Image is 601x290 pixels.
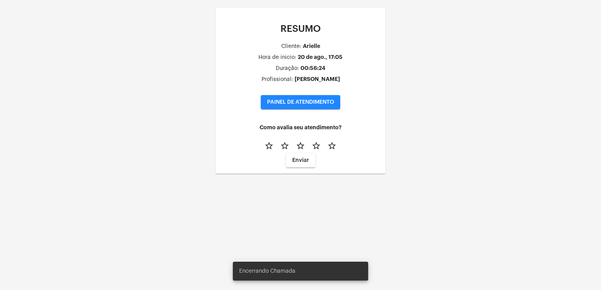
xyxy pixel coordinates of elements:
[327,141,337,151] mat-icon: star_border
[258,55,296,61] div: Hora de inicio:
[267,99,334,105] span: PAINEL DE ATENDIMENTO
[303,43,320,49] div: Arielle
[298,54,343,60] div: 20 de ago., 17:05
[300,65,325,71] div: 00:56:24
[276,66,299,72] div: Duração:
[222,24,379,34] p: RESUMO
[296,141,305,151] mat-icon: star_border
[292,158,309,163] span: Enviar
[280,141,289,151] mat-icon: star_border
[239,267,295,275] span: Encerrando Chamada
[281,44,301,50] div: Cliente:
[262,77,293,83] div: Profissional:
[222,125,379,130] h4: Como avalia seu atendimento?
[286,153,315,167] button: Enviar
[264,141,274,151] mat-icon: star_border
[295,76,340,82] div: [PERSON_NAME]
[312,141,321,151] mat-icon: star_border
[261,95,340,109] button: PAINEL DE ATENDIMENTO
